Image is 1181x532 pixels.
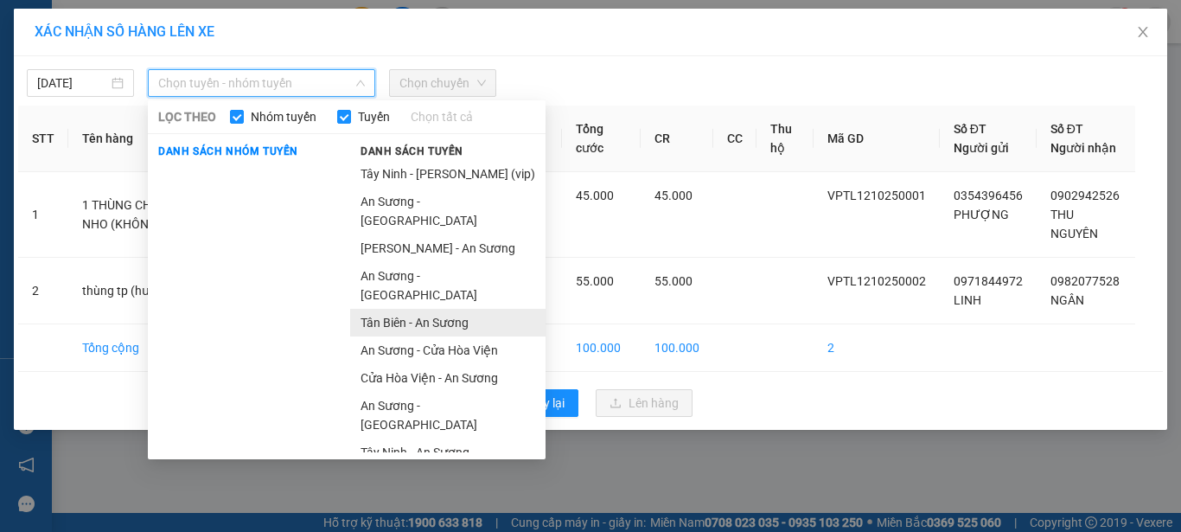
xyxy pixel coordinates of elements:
[1136,25,1150,39] span: close
[1050,208,1098,240] span: THU NGUYÊN
[399,70,486,96] span: Chọn chuyến
[954,189,1023,202] span: 0354396456
[954,122,986,136] span: Số ĐT
[641,324,713,372] td: 100.000
[68,324,233,372] td: Tổng cộng
[350,262,546,309] li: An Sương - [GEOGRAPHIC_DATA]
[137,10,237,24] strong: ĐỒNG PHƯỚC
[576,274,614,288] span: 55.000
[562,106,641,172] th: Tổng cước
[18,106,68,172] th: STT
[86,110,180,123] span: VPTL1210250002
[756,106,814,172] th: Thu hộ
[827,189,926,202] span: VPTL1210250001
[350,392,546,439] li: An Sương - [GEOGRAPHIC_DATA]
[350,337,546,364] li: An Sương - Cửa Hòa Viện
[37,74,108,93] input: 12/10/2025
[562,324,641,372] td: 100.000
[954,274,1023,288] span: 0971844972
[350,309,546,337] li: Tân Biên - An Sương
[18,172,68,258] td: 1
[350,364,546,392] li: Cửa Hòa Viện - An Sương
[576,189,614,202] span: 45.000
[68,258,233,324] td: thùng tp (hư không đền)
[158,70,365,96] span: Chọn tuyến - nhóm tuyến
[18,258,68,324] td: 2
[954,208,1009,221] span: PHƯỢNG
[158,107,216,126] span: LỌC THEO
[350,160,546,188] li: Tây Ninh - [PERSON_NAME] (vip)
[654,274,693,288] span: 55.000
[350,234,546,262] li: [PERSON_NAME] - An Sương
[1050,141,1116,155] span: Người nhận
[954,293,981,307] span: LINH
[814,324,940,372] td: 2
[244,107,323,126] span: Nhóm tuyến
[5,112,180,122] span: [PERSON_NAME]:
[35,23,214,40] span: XÁC NHẬN SỐ HÀNG LÊN XE
[641,106,713,172] th: CR
[713,106,756,172] th: CC
[350,439,546,466] li: Tây Ninh - An Sương
[654,189,693,202] span: 45.000
[47,93,212,107] span: -----------------------------------------
[1050,122,1083,136] span: Số ĐT
[351,107,397,126] span: Tuyến
[596,389,693,417] button: uploadLên hàng
[814,106,940,172] th: Mã GD
[411,107,473,126] a: Chọn tất cả
[954,141,1009,155] span: Người gửi
[6,10,83,87] img: logo
[68,172,233,258] td: 1 THÙNG CHAI NƯỚC NHO (KHÔNG ĐỂ NẰM )
[137,77,212,87] span: Hotline: 19001152
[1050,274,1120,288] span: 0982077528
[355,78,366,88] span: down
[148,144,309,159] span: Danh sách nhóm tuyến
[350,144,474,159] span: Danh sách tuyến
[827,274,926,288] span: VPTL1210250002
[137,52,238,74] span: 01 Võ Văn Truyện, KP.1, Phường 2
[1050,189,1120,202] span: 0902942526
[350,188,546,234] li: An Sương - [GEOGRAPHIC_DATA]
[1119,9,1167,57] button: Close
[137,28,233,49] span: Bến xe [GEOGRAPHIC_DATA]
[5,125,105,136] span: In ngày:
[68,106,233,172] th: Tên hàng
[1050,293,1084,307] span: NGÂN
[38,125,105,136] span: 06:49:04 [DATE]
